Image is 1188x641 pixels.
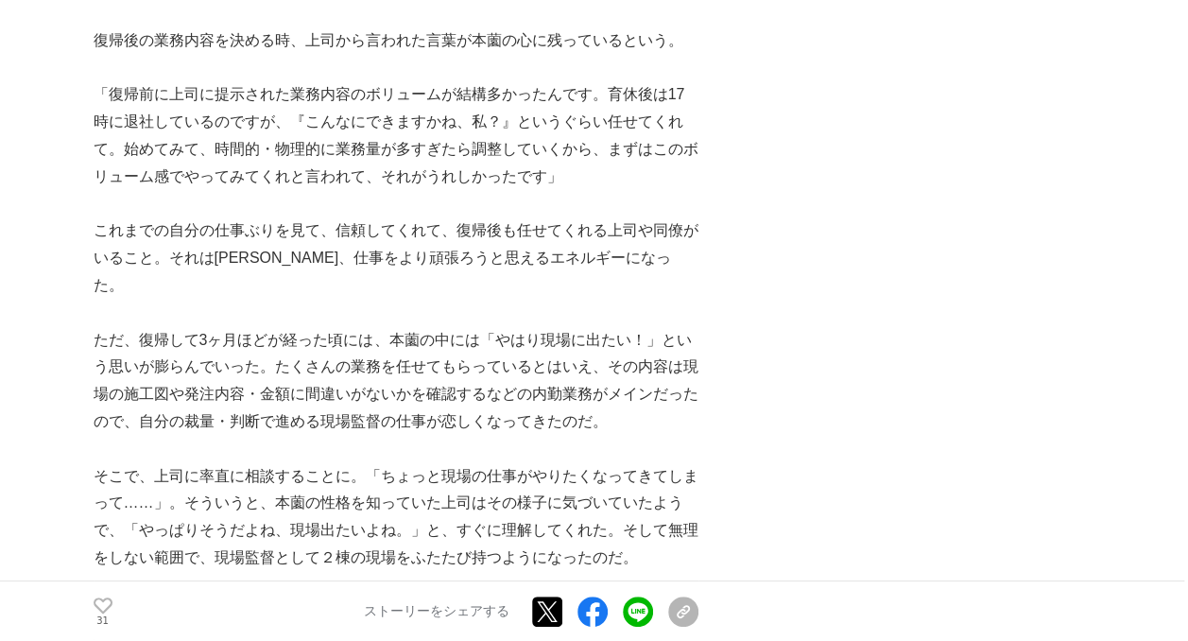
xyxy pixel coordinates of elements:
p: そこで、上司に率直に相談することに。「ちょっと現場の仕事がやりたくなってきてしまって……」。そういうと、本薗の性格を知っていた上司はその様子に気づいていたようで、「やっぱりそうだよね、現場出たい... [94,463,698,572]
p: 「復帰前に上司に提示された業務内容のボリュームが結構多かったんです。育休後は17時に退社しているのですが、『こんなにできますかね、私？』というぐらい任せてくれて。始めてみて、時間的・物理的に業務... [94,81,698,190]
p: 31 [94,615,112,625]
p: ただ、復帰して3ヶ月ほどが経った頃には、本薗の中には「やはり現場に出たい！」という思いが膨らんでいった。たくさんの業務を任せてもらっているとはいえ、その内容は現場の施工図や発注内容・金額に間違い... [94,327,698,436]
p: ストーリーをシェアする [364,603,509,620]
p: 復帰後の業務内容を決める時、上司から言われた言葉が本薗の心に残っているという。 [94,27,698,55]
p: これまでの自分の仕事ぶりを見て、信頼してくれて、復帰後も任せてくれる上司や同僚がいること。それは[PERSON_NAME]、仕事をより頑張ろうと思えるエネルギーになった。 [94,217,698,299]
